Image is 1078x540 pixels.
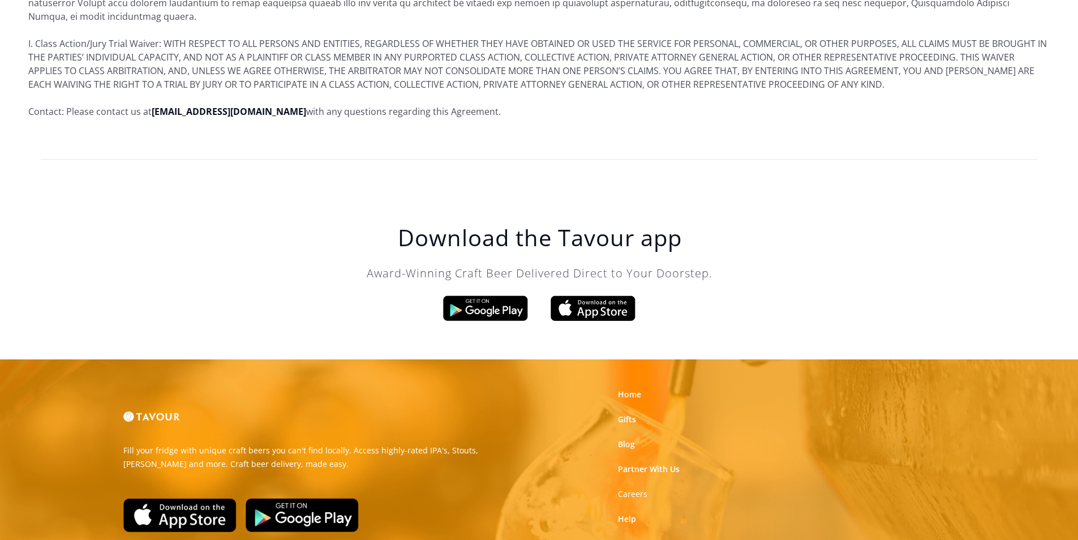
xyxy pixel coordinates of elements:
a: Careers [618,488,647,500]
h1: Download the Tavour app [313,224,766,251]
a: Partner With Us [618,464,680,475]
a: Help [618,513,636,525]
a: [EMAIL_ADDRESS][DOMAIN_NAME] [152,105,306,118]
p: Fill your fridge with unique craft beers you can't find locally. Access highly-rated IPA's, Stout... [123,444,531,471]
a: Gifts [618,414,636,425]
a: Blog [618,439,635,450]
a: Home [618,389,641,400]
p: Award-Winning Craft Beer Delivered Direct to Your Doorstep. [313,265,766,282]
p: I. Class Action/Jury Trial Waiver: WITH RESPECT TO ALL PERSONS AND ENTITIES, REGARDLESS OF WHETHE... [28,37,1050,91]
p: Contact: Please contact us at with any questions regarding this Agreement. [28,105,1050,118]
